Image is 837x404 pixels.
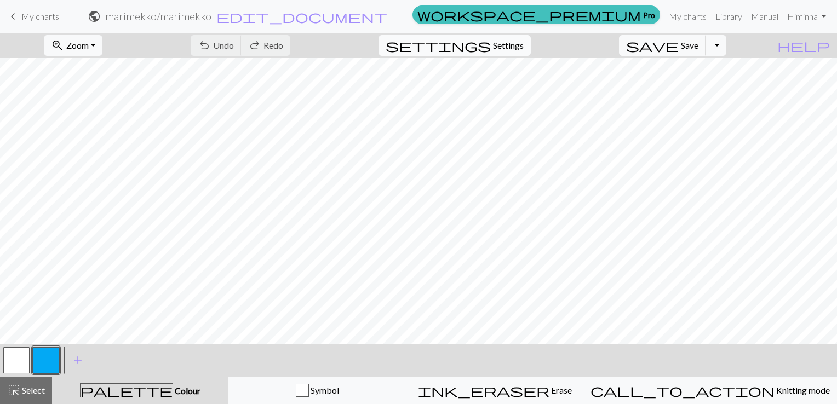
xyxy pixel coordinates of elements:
span: Colour [173,385,200,396]
span: Knitting mode [775,385,830,395]
span: ink_eraser [418,383,549,398]
i: Settings [386,39,491,52]
span: public [88,9,101,24]
span: Symbol [309,385,339,395]
span: highlight_alt [7,383,20,398]
button: Knitting mode [583,377,837,404]
button: SettingsSettings [379,35,531,56]
span: zoom_in [51,38,64,53]
a: Manual [747,5,783,27]
span: My charts [21,11,59,21]
span: Select [20,385,45,395]
button: Zoom [44,35,102,56]
button: Colour [52,377,228,404]
span: add [71,353,84,368]
span: help [777,38,830,53]
span: Save [681,40,698,50]
button: Erase [406,377,583,404]
a: Pro [412,5,660,24]
a: Library [711,5,747,27]
span: palette [81,383,173,398]
span: keyboard_arrow_left [7,9,20,24]
span: settings [386,38,491,53]
button: Symbol [228,377,406,404]
span: save [626,38,679,53]
span: Settings [493,39,524,52]
span: call_to_action [591,383,775,398]
a: Himinna [783,5,830,27]
button: Save [619,35,706,56]
a: My charts [7,7,59,26]
a: My charts [664,5,711,27]
h2: marimekko / marimekko [105,10,211,22]
span: Zoom [66,40,89,50]
span: edit_document [216,9,387,24]
span: workspace_premium [417,7,641,22]
span: Erase [549,385,572,395]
